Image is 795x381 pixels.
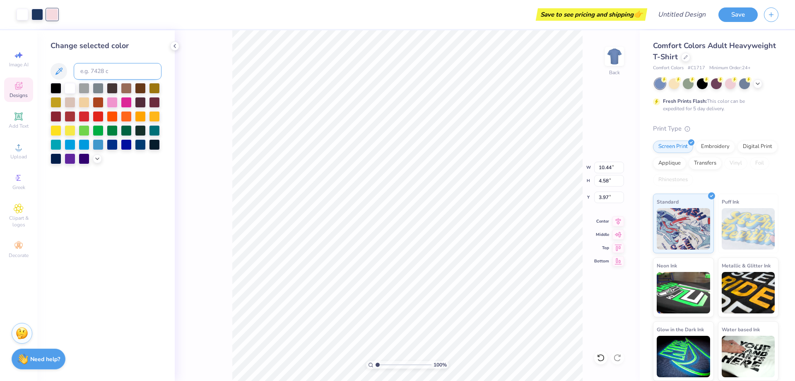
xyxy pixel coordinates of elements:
span: Greek [12,184,25,191]
span: Puff Ink [722,197,739,206]
span: Bottom [594,258,609,264]
img: Puff Ink [722,208,775,250]
img: Metallic & Glitter Ink [722,272,775,313]
span: # C1717 [688,65,705,72]
div: Change selected color [51,40,161,51]
span: Designs [10,92,28,99]
div: Print Type [653,124,778,133]
span: Middle [594,232,609,238]
img: Neon Ink [657,272,710,313]
img: Back [606,48,623,65]
span: Metallic & Glitter Ink [722,261,771,270]
div: Save to see pricing and shipping [538,8,645,21]
span: Neon Ink [657,261,677,270]
div: This color can be expedited for 5 day delivery. [663,97,765,112]
span: Standard [657,197,679,206]
div: Back [609,69,620,76]
span: Center [594,218,609,224]
img: Glow in the Dark Ink [657,336,710,377]
span: Decorate [9,252,29,259]
span: Comfort Colors Adult Heavyweight T-Shirt [653,41,776,62]
span: Add Text [9,123,29,129]
div: Screen Print [653,141,693,153]
input: Untitled Design [651,6,712,23]
span: Upload [10,153,27,160]
img: Standard [657,208,710,250]
input: e.g. 7428 c [74,63,161,80]
span: Clipart & logos [4,215,33,228]
span: 100 % [434,361,447,369]
div: Digital Print [737,141,778,153]
div: Embroidery [696,141,735,153]
img: Water based Ink [722,336,775,377]
span: 👉 [634,9,643,19]
button: Save [718,7,758,22]
span: Minimum Order: 24 + [709,65,751,72]
span: Glow in the Dark Ink [657,325,704,334]
span: Top [594,245,609,251]
div: Transfers [689,157,722,170]
div: Foil [750,157,769,170]
span: Comfort Colors [653,65,684,72]
strong: Need help? [30,355,60,363]
div: Vinyl [724,157,747,170]
span: Water based Ink [722,325,760,334]
strong: Fresh Prints Flash: [663,98,707,104]
div: Rhinestones [653,174,693,186]
div: Applique [653,157,686,170]
span: Image AI [9,61,29,68]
